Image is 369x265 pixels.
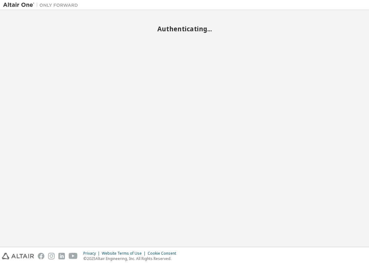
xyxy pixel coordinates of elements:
img: youtube.svg [69,253,78,259]
img: facebook.svg [38,253,44,259]
h2: Authenticating... [3,25,366,33]
div: Cookie Consent [148,251,180,256]
img: altair_logo.svg [2,253,34,259]
img: linkedin.svg [58,253,65,259]
img: Altair One [3,2,81,8]
p: © 2025 Altair Engineering, Inc. All Rights Reserved. [83,256,180,261]
div: Website Terms of Use [102,251,148,256]
img: instagram.svg [48,253,55,259]
div: Privacy [83,251,102,256]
